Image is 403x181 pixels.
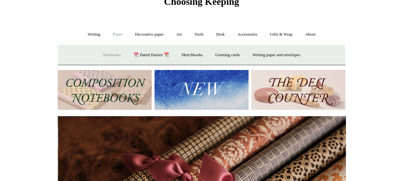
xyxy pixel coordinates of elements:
a: Greeting cards [210,47,246,64]
a: Decorative paper [129,26,169,43]
a: Writing paper and envelopes [247,47,306,64]
img: The Deli Counter [251,70,345,110]
a: Desk [210,26,231,43]
a: Art [171,26,188,43]
a: Writing [82,26,106,43]
a: 📆 Dated Diaries 📆 [128,47,174,64]
img: 202302 Composition ledgers.jpg__PID:69722ee6-fa44-49dd-a067-31375e5d54ec [58,70,152,110]
a: Choosing Keeping [164,1,239,6]
a: About [299,26,321,43]
a: Paper [107,26,128,43]
a: Tools [189,26,209,43]
a: Gifts & Wrap [264,26,298,43]
a: Accessories [231,26,263,43]
a: Notebooks [97,47,127,64]
a: Sketchbooks [176,47,208,64]
img: New.jpg__PID:f73bdf93-380a-4a35-bcfe-7823039498e1 [155,70,248,110]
